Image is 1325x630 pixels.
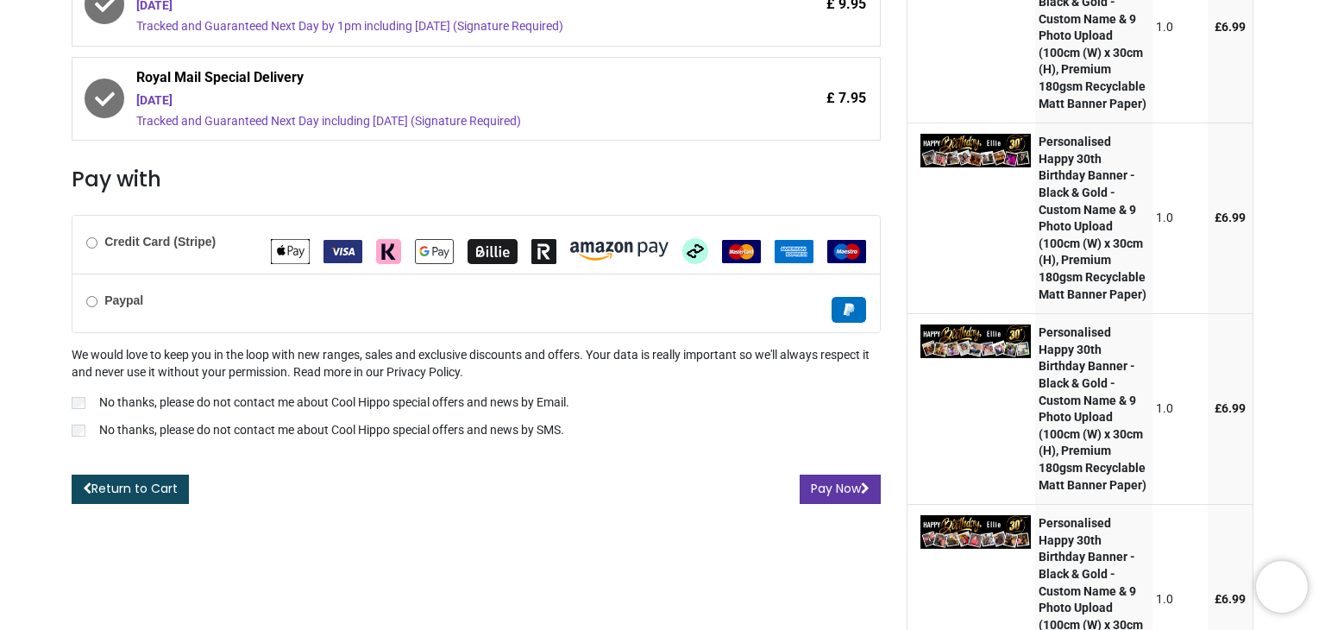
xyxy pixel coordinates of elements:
span: 6.99 [1221,592,1246,606]
span: Amazon Pay [570,243,669,257]
div: 1.0 [1156,400,1203,418]
strong: Personalised Happy 30th Birthday Banner - Black & Gold - Custom Name & 9 Photo Upload (100cm (W) ... [1039,325,1146,491]
p: No thanks, please do not contact me about Cool Hippo special offers and news by Email. [99,394,569,412]
input: No thanks, please do not contact me about Cool Hippo special offers and news by SMS. [72,425,85,437]
span: Afterpay Clearpay [682,243,708,257]
img: Google Pay [415,239,454,264]
div: Tracked and Guaranteed Next Day by 1pm including [DATE] (Signature Required) [136,18,720,35]
input: Credit Card (Stripe) [86,237,97,249]
span: Google Pay [415,243,454,257]
img: American Express [775,240,813,263]
img: MasterCard [722,240,761,263]
span: £ 7.95 [826,89,866,108]
p: No thanks, please do not contact me about Cool Hippo special offers and news by SMS. [99,422,564,439]
span: Apple Pay [271,243,310,257]
input: No thanks, please do not contact me about Cool Hippo special offers and news by Email. [72,397,85,409]
span: 6.99 [1221,20,1246,34]
span: Billie [468,243,518,257]
b: Paypal [104,293,143,307]
span: £ [1215,20,1246,34]
img: Apple Pay [271,239,310,264]
img: Revolut Pay [531,239,556,264]
span: VISA [323,243,362,257]
span: Revolut Pay [531,243,556,257]
span: American Express [775,243,813,257]
iframe: Brevo live chat [1256,561,1308,613]
div: 1.0 [1156,19,1203,36]
b: Credit Card (Stripe) [104,235,216,249]
img: 77NjUgAAAAGSURBVAMALPIUQLK0SpMAAAAASUVORK5CYII= [920,134,1031,167]
a: Return to Cart [72,475,189,504]
div: We would love to keep you in the loop with new ranges, sales and exclusive discounts and offers. ... [72,347,881,442]
img: Billie [468,239,518,264]
span: £ [1215,592,1246,606]
img: VISA [323,240,362,263]
span: Klarna [376,243,401,257]
div: Tracked and Guaranteed Next Day including [DATE] (Signature Required) [136,113,720,130]
img: Amazon Pay [570,242,669,261]
span: MasterCard [722,243,761,257]
span: £ [1215,401,1246,415]
span: 6.99 [1221,401,1246,415]
button: Pay Now [800,475,881,504]
img: Afterpay Clearpay [682,238,708,264]
img: 78MEMEAAAAGSURBVAMASBrd9Hc1sE0AAAAASUVORK5CYII= [920,324,1031,358]
div: 1.0 [1156,591,1203,608]
span: £ [1215,211,1246,224]
strong: Personalised Happy 30th Birthday Banner - Black & Gold - Custom Name & 9 Photo Upload (100cm (W) ... [1039,135,1146,300]
img: Klarna [376,239,401,264]
img: Paypal [832,297,866,323]
span: Maestro [827,243,866,257]
span: Royal Mail Special Delivery [136,68,720,92]
span: 6.99 [1221,211,1246,224]
img: Maestro [827,240,866,263]
div: [DATE] [136,92,720,110]
img: PxBImgAAAAZJREFUAwBTWRnW+AcA5AAAAABJRU5ErkJggg== [920,515,1031,549]
span: Paypal [832,302,866,316]
h3: Pay with [72,165,881,194]
input: Paypal [86,296,97,307]
div: 1.0 [1156,210,1203,227]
